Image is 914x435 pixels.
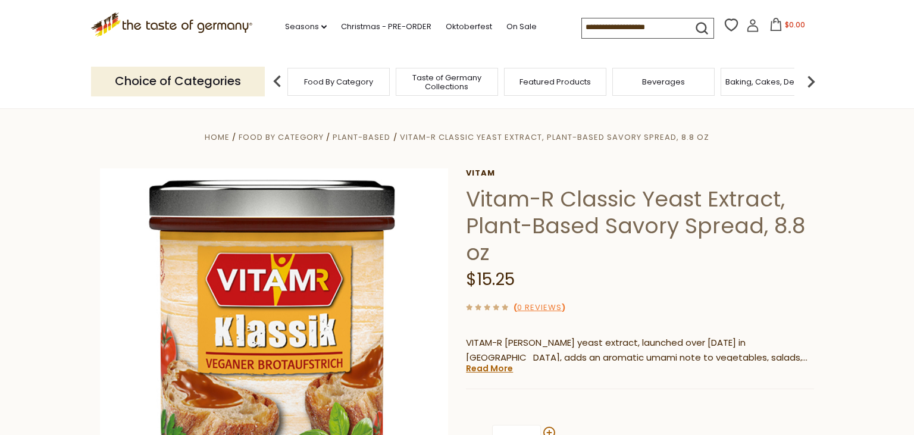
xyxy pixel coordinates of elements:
a: Oktoberfest [446,20,492,33]
a: Plant-Based [333,132,390,143]
a: Baking, Cakes, Desserts [725,77,818,86]
a: Food By Category [239,132,324,143]
p: VITAM-R [PERSON_NAME] yeast extract, launched over [DATE] in [GEOGRAPHIC_DATA], adds an aromatic ... [466,336,814,365]
img: next arrow [799,70,823,93]
a: Read More [466,362,513,374]
span: $15.25 [466,268,515,291]
h1: Vitam-R Classic Yeast Extract, Plant-Based Savory Spread, 8.8 oz [466,186,814,266]
img: previous arrow [265,70,289,93]
a: Featured Products [519,77,591,86]
a: Home [205,132,230,143]
span: $0.00 [785,20,805,30]
p: Choice of Categories [91,67,265,96]
a: Taste of Germany Collections [399,73,494,91]
a: 0 Reviews [517,302,562,314]
span: ( ) [514,302,565,313]
a: Vitam-R Classic Yeast Extract, Plant-Based Savory Spread, 8.8 oz [400,132,709,143]
button: $0.00 [762,18,812,36]
a: On Sale [506,20,537,33]
a: Beverages [642,77,685,86]
a: Vitam [466,168,814,178]
a: Seasons [285,20,327,33]
a: Food By Category [304,77,373,86]
a: Christmas - PRE-ORDER [341,20,431,33]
